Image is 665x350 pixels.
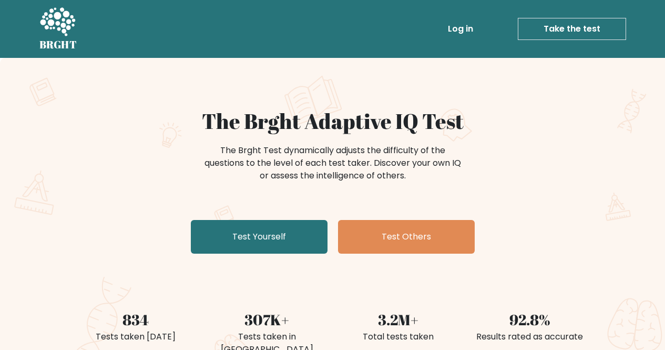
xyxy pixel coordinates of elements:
[339,331,458,343] div: Total tests taken
[76,308,195,331] div: 834
[470,331,589,343] div: Results rated as accurate
[39,4,77,54] a: BRGHT
[76,331,195,343] div: Tests taken [DATE]
[470,308,589,331] div: 92.8%
[339,308,458,331] div: 3.2M+
[338,220,475,254] a: Test Others
[444,18,477,39] a: Log in
[201,144,464,182] div: The Brght Test dynamically adjusts the difficulty of the questions to the level of each test take...
[208,308,326,331] div: 307K+
[518,18,626,40] a: Take the test
[191,220,328,254] a: Test Yourself
[76,108,589,134] h1: The Brght Adaptive IQ Test
[39,38,77,51] h5: BRGHT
